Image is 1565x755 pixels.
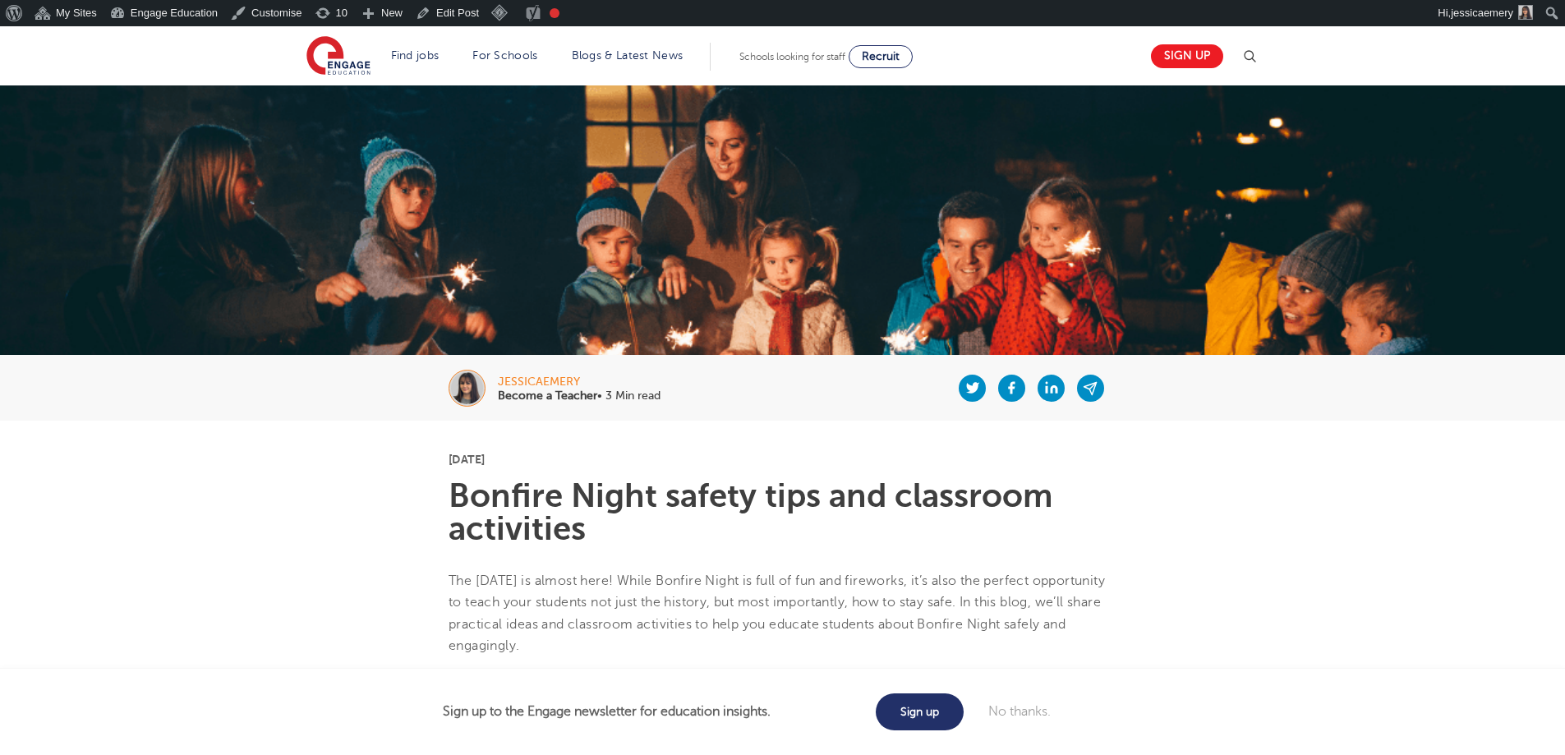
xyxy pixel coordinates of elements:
div: Focus keyphrase not set [550,8,559,18]
a: Recruit [849,45,913,68]
img: Engage Education [306,36,371,77]
span: Schools looking for staff [739,51,845,62]
a: Blogs & Latest News [572,49,684,62]
a: For Schools [472,49,537,62]
p: • 3 Min read [498,390,661,402]
strong: Sign up to the Engage newsletter for education insights. [443,704,771,719]
p: [DATE] [449,453,1116,465]
span: Recruit [862,50,900,62]
h1: Bonfire Night safety tips and classroom activities [449,480,1116,546]
b: Become a Teacher [498,389,597,402]
a: Sign up [876,693,964,730]
a: No thanks. [988,704,1051,719]
div: jessicaemery [498,376,661,388]
a: Find jobs [391,49,440,62]
span: The [DATE] is almost here! While Bonfire Night is full of fun and fireworks, it’s also the perfec... [449,573,1105,653]
span: jessicaemery [1451,7,1513,19]
a: Sign up [1151,44,1223,68]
